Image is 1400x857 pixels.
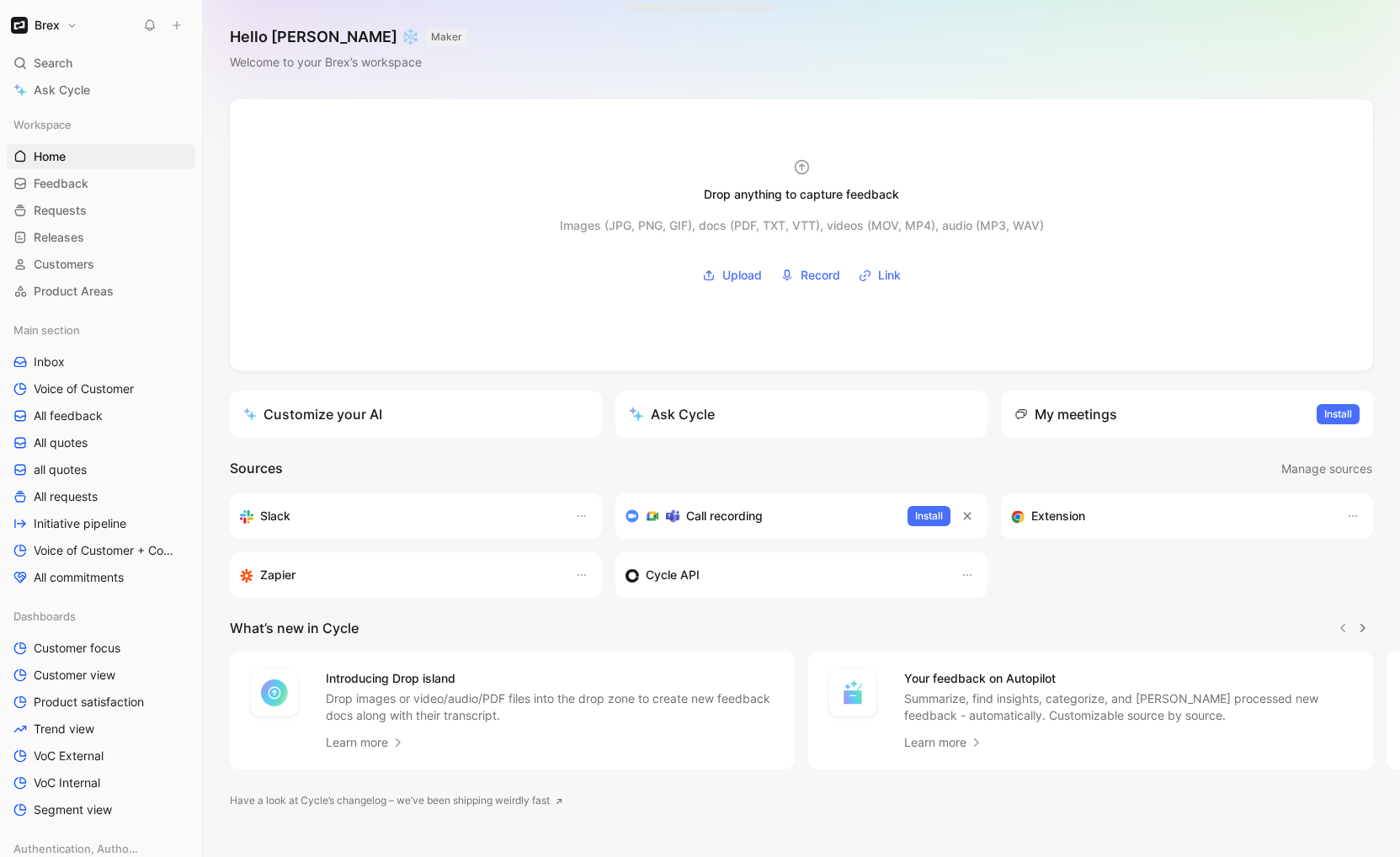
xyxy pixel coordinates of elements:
button: BrexBrex [7,13,82,37]
a: Trend view [7,716,195,742]
a: Voice of Customer [7,376,195,402]
div: Sync your customers, send feedback and get updates in Slack [240,506,558,526]
div: Record & transcribe meetings from Zoom, Meet & Teams. [625,506,894,526]
span: Customers [34,256,94,273]
h1: Brex [35,18,60,33]
div: Welcome to your Brex’s workspace [230,52,467,72]
span: Search [34,53,72,73]
button: MAKER [426,29,467,45]
span: all quotes [34,461,87,478]
span: Main section [13,322,80,338]
p: Summarize, find insights, categorize, and [PERSON_NAME] processed new feedback - automatically. C... [904,690,1353,724]
a: Customer view [7,663,195,688]
div: Main sectionInboxVoice of CustomerAll feedbackAll quotesall quotesAll requestsInitiative pipeline... [7,317,195,590]
span: Product satisfaction [34,694,144,711]
span: Releases [34,229,84,246]
a: VoC Internal [7,770,195,796]
span: All commitments [34,569,124,586]
a: Releases [7,225,195,250]
span: VoC External [34,748,104,764]
h3: Slack [260,506,290,526]
p: Drop images or video/audio/PDF files into the drop zone to create new feedback docs along with th... [326,690,775,724]
div: Main section [7,317,195,343]
a: All quotes [7,430,195,455]
a: Home [7,144,195,169]
a: Ask Cycle [7,77,195,103]
span: Trend view [34,721,94,737]
h2: What’s new in Cycle [230,618,359,638]
span: Record [801,265,840,285]
span: Voice of Customer + Commercial NRR Feedback [34,542,179,559]
a: All feedback [7,403,195,428]
button: Install [908,506,950,526]
a: all quotes [7,457,195,482]
a: Learn more [904,732,983,753]
button: Record [775,263,846,288]
a: Customer focus [7,636,195,661]
button: Manage sources [1280,458,1373,480]
span: Initiative pipeline [34,515,126,532]
button: Install [1317,404,1360,424]
a: Product Areas [7,279,195,304]
span: Install [1324,406,1352,423]
span: Workspace [13,116,72,133]
div: Capture feedback from thousands of sources with Zapier (survey results, recordings, sheets, etc). [240,565,558,585]
a: Voice of Customer + Commercial NRR Feedback [7,538,195,563]
span: Product Areas [34,283,114,300]
div: My meetings [1014,404,1117,424]
img: Brex [11,17,28,34]
a: All requests [7,484,195,509]
a: Product satisfaction [7,689,195,715]
button: Ask Cycle [615,391,987,438]
h4: Your feedback on Autopilot [904,668,1353,689]
h1: Hello [PERSON_NAME] ❄️ [230,27,467,47]
span: All requests [34,488,98,505]
span: Requests [34,202,87,219]
a: Learn more [326,732,405,753]
h3: Cycle API [646,565,700,585]
span: Voice of Customer [34,381,134,397]
span: Ask Cycle [34,80,90,100]
span: VoC Internal [34,774,100,791]
span: All quotes [34,434,88,451]
span: Segment view [34,801,112,818]
a: Have a look at Cycle’s changelog – we’ve been shipping weirdly fast [230,792,563,809]
span: Feedback [34,175,88,192]
a: Initiative pipeline [7,511,195,536]
div: Dashboards [7,604,195,629]
div: Drop anything to capture feedback [704,184,899,205]
a: Requests [7,198,195,223]
button: Link [853,263,907,288]
span: Upload [722,265,762,285]
span: Dashboards [13,608,76,625]
h2: Sources [230,458,283,480]
div: Workspace [7,112,195,137]
h3: Call recording [686,506,763,526]
a: Customize your AI [230,391,602,438]
span: All feedback [34,407,103,424]
span: Authentication, Authorization & Auditing [13,840,140,857]
span: Link [878,265,901,285]
a: Segment view [7,797,195,822]
a: Feedback [7,171,195,196]
span: Home [34,148,66,165]
button: Upload [696,263,768,288]
span: Manage sources [1281,459,1372,479]
div: Search [7,51,195,76]
a: Customers [7,252,195,277]
div: Customize your AI [243,404,382,424]
div: Ask Cycle [629,404,715,424]
h3: Extension [1031,506,1085,526]
h4: Introducing Drop island [326,668,775,689]
div: Sync customers & send feedback from custom sources. Get inspired by our favorite use case [625,565,944,585]
div: Capture feedback from anywhere on the web [1011,506,1329,526]
span: Install [915,508,943,524]
a: Inbox [7,349,195,375]
span: Customer focus [34,640,120,657]
div: DashboardsCustomer focusCustomer viewProduct satisfactionTrend viewVoC ExternalVoC InternalSegmen... [7,604,195,822]
span: Inbox [34,354,65,370]
a: All commitments [7,565,195,590]
a: VoC External [7,743,195,769]
div: Images (JPG, PNG, GIF), docs (PDF, TXT, VTT), videos (MOV, MP4), audio (MP3, WAV) [560,216,1044,236]
h3: Zapier [260,565,295,585]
